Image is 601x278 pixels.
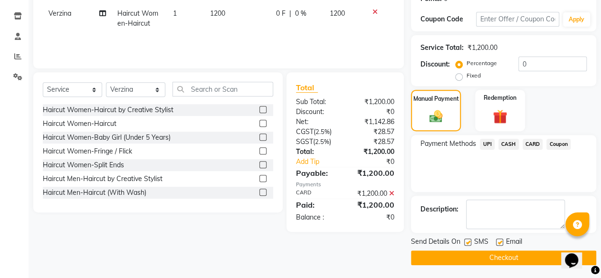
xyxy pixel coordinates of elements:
[295,9,306,19] span: 0 %
[43,133,171,143] div: Haircut Women-Baby Girl (Under 5 Years)
[476,12,559,27] input: Enter Offer / Coupon Code
[474,237,488,249] span: SMS
[289,147,345,157] div: Total:
[117,9,158,28] span: Haircut Women-Haircut
[480,139,495,150] span: UPI
[289,157,354,167] a: Add Tip
[411,250,596,265] button: Checkout
[561,240,591,268] iframe: chat widget
[345,167,401,179] div: ₹1,200.00
[289,212,345,222] div: Balance :
[296,127,314,136] span: CGST
[210,9,225,18] span: 1200
[289,127,345,137] div: ( )
[289,9,291,19] span: |
[506,237,522,249] span: Email
[289,117,345,127] div: Net:
[276,9,286,19] span: 0 F
[289,107,345,117] div: Discount:
[345,117,401,127] div: ₹1,142.86
[345,107,401,117] div: ₹0
[315,128,330,135] span: 2.5%
[330,9,345,18] span: 1200
[484,94,516,102] label: Redemption
[488,108,512,125] img: _gift.svg
[345,147,401,157] div: ₹1,200.00
[296,181,394,189] div: Payments
[289,199,345,211] div: Paid:
[43,105,173,115] div: Haircut Women-Haircut by Creative Stylist
[420,59,450,69] div: Discount:
[411,237,460,249] span: Send Details On
[315,138,329,145] span: 2.5%
[523,139,543,150] span: CARD
[43,146,132,156] div: Haircut Women-Fringe / Flick
[354,157,401,167] div: ₹0
[420,139,476,149] span: Payment Methods
[172,82,273,96] input: Search or Scan
[345,127,401,137] div: ₹28.57
[498,139,519,150] span: CASH
[43,174,162,184] div: Haircut Men-Haircut by Creative Stylist
[289,189,345,199] div: CARD
[420,204,458,214] div: Description:
[296,137,313,146] span: SGST
[467,43,497,53] div: ₹1,200.00
[48,9,71,18] span: Verzina
[43,160,124,170] div: Haircut Women-Split Ends
[296,83,318,93] span: Total
[345,199,401,211] div: ₹1,200.00
[420,14,476,24] div: Coupon Code
[413,95,459,103] label: Manual Payment
[345,137,401,147] div: ₹28.57
[43,188,146,198] div: Haircut Men-Haircut (With Wash)
[345,212,401,222] div: ₹0
[467,71,481,80] label: Fixed
[546,139,571,150] span: Coupon
[289,97,345,107] div: Sub Total:
[563,12,590,27] button: Apply
[43,119,116,129] div: Haircut Women-Haircut
[289,167,345,179] div: Payable:
[467,59,497,67] label: Percentage
[345,189,401,199] div: ₹1,200.00
[289,137,345,147] div: ( )
[425,109,447,124] img: _cash.svg
[420,43,464,53] div: Service Total:
[173,9,177,18] span: 1
[345,97,401,107] div: ₹1,200.00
